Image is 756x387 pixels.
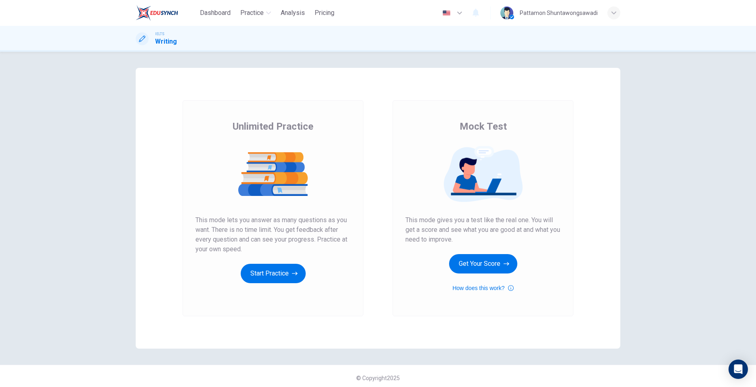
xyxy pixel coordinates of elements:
[136,5,197,21] a: EduSynch logo
[311,6,338,20] button: Pricing
[449,254,517,273] button: Get Your Score
[500,6,513,19] img: Profile picture
[315,8,334,18] span: Pricing
[460,120,507,133] span: Mock Test
[197,6,234,20] button: Dashboard
[237,6,274,20] button: Practice
[195,215,351,254] span: This mode lets you answer as many questions as you want. There is no time limit. You get feedback...
[729,360,748,379] div: Open Intercom Messenger
[241,264,306,283] button: Start Practice
[356,375,400,381] span: © Copyright 2025
[155,37,177,46] h1: Writing
[441,10,451,16] img: en
[136,5,178,21] img: EduSynch logo
[233,120,313,133] span: Unlimited Practice
[155,31,164,37] span: IELTS
[240,8,264,18] span: Practice
[405,215,561,244] span: This mode gives you a test like the real one. You will get a score and see what you are good at a...
[200,8,231,18] span: Dashboard
[281,8,305,18] span: Analysis
[277,6,308,20] button: Analysis
[520,8,598,18] div: Pattamon Shuntawongsawadi
[452,283,513,293] button: How does this work?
